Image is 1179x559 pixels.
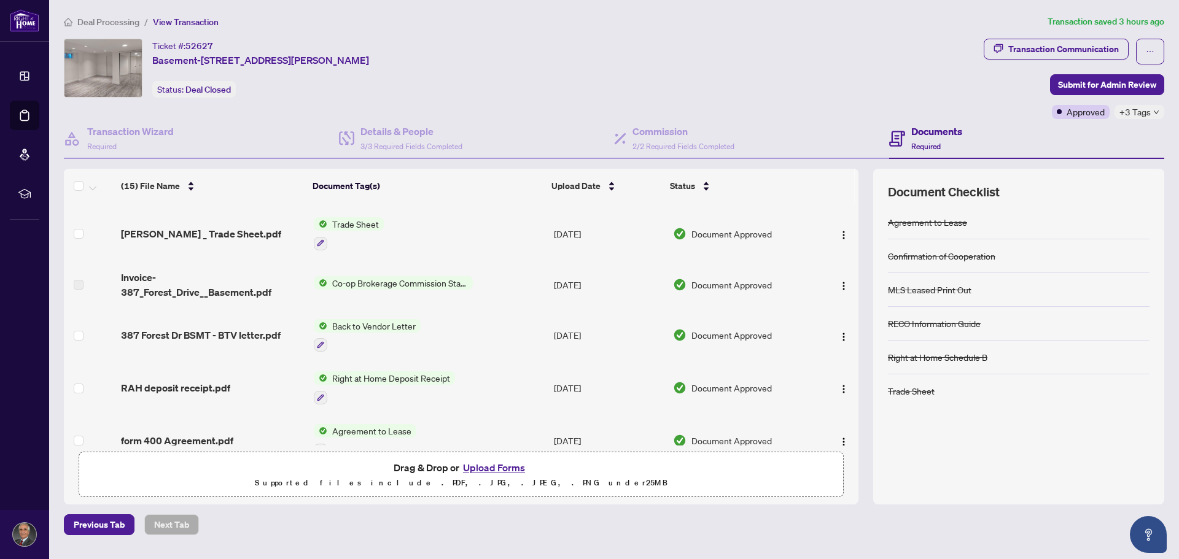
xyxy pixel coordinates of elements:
[185,40,213,52] span: 52627
[911,124,962,139] h4: Documents
[888,215,967,229] div: Agreement to Lease
[144,15,148,29] li: /
[116,169,308,203] th: (15) File Name
[834,275,854,295] button: Logo
[673,328,687,342] img: Document Status
[984,39,1129,60] button: Transaction Communication
[691,278,772,291] span: Document Approved
[152,81,236,98] div: Status:
[691,328,772,342] span: Document Approved
[314,319,327,333] img: Status Icon
[1119,105,1151,119] span: +3 Tags
[1058,75,1156,94] span: Submit for Admin Review
[144,514,199,535] button: Next Tab
[64,18,72,26] span: home
[1153,109,1159,115] span: down
[888,283,971,296] div: MLS Leased Print Out
[121,179,180,193] span: (15) File Name
[327,319,421,333] span: Back to Vendor Letter
[888,384,935,398] div: Trade Sheet
[314,217,384,250] button: Status IconTrade Sheet
[152,53,369,67] span: Basement-[STREET_ADDRESS][PERSON_NAME]
[1048,15,1164,29] article: Transaction saved 3 hours ago
[152,39,213,53] div: Ticket #:
[632,142,734,151] span: 2/2 Required Fields Completed
[87,476,836,490] p: Supported files include .PDF, .JPG, .JPEG, .PNG under 25 MB
[314,371,455,404] button: Status IconRight at Home Deposit Receipt
[10,9,39,32] img: logo
[64,514,134,535] button: Previous Tab
[87,124,174,139] h4: Transaction Wizard
[834,325,854,345] button: Logo
[549,207,668,260] td: [DATE]
[314,424,416,457] button: Status IconAgreement to Lease
[327,217,384,231] span: Trade Sheet
[121,433,233,448] span: form 400 Agreement.pdf
[691,227,772,241] span: Document Approved
[185,84,231,95] span: Deal Closed
[314,276,473,290] button: Status IconCo-op Brokerage Commission Statement
[77,17,139,28] span: Deal Processing
[64,39,142,97] img: IMG-N12373910_1.jpg
[665,169,813,203] th: Status
[888,183,1000,201] span: Document Checklist
[839,332,849,342] img: Logo
[1130,516,1167,553] button: Open asap
[13,523,36,546] img: Profile Icon
[691,381,772,395] span: Document Approved
[314,276,327,290] img: Status Icon
[459,460,529,476] button: Upload Forms
[308,169,547,203] th: Document Tag(s)
[834,224,854,244] button: Logo
[551,179,601,193] span: Upload Date
[673,227,687,241] img: Document Status
[314,217,327,231] img: Status Icon
[79,452,843,498] span: Drag & Drop orUpload FormsSupported files include .PDF, .JPG, .JPEG, .PNG under25MB
[673,278,687,291] img: Document Status
[839,230,849,240] img: Logo
[121,328,281,342] span: 387 Forest Dr BSMT - BTV letter.pdf
[549,361,668,414] td: [DATE]
[839,281,849,291] img: Logo
[834,378,854,398] button: Logo
[394,460,529,476] span: Drag & Drop or
[691,434,772,447] span: Document Approved
[1067,105,1105,118] span: Approved
[673,434,687,447] img: Document Status
[549,260,668,309] td: [DATE]
[834,431,854,450] button: Logo
[888,350,987,364] div: Right at Home Schedule B
[87,142,117,151] span: Required
[153,17,219,28] span: View Transaction
[632,124,734,139] h4: Commission
[360,142,462,151] span: 3/3 Required Fields Completed
[911,142,941,151] span: Required
[314,319,421,352] button: Status IconBack to Vendor Letter
[1146,47,1154,56] span: ellipsis
[360,124,462,139] h4: Details & People
[121,226,281,241] span: [PERSON_NAME] _ Trade Sheet.pdf
[314,371,327,385] img: Status Icon
[547,169,665,203] th: Upload Date
[74,515,125,534] span: Previous Tab
[888,317,981,330] div: RECO Information Guide
[549,414,668,467] td: [DATE]
[1050,74,1164,95] button: Submit for Admin Review
[314,424,327,438] img: Status Icon
[121,270,303,299] span: Invoice-387_Forest_Drive__Basement.pdf
[673,381,687,395] img: Document Status
[839,384,849,394] img: Logo
[839,437,849,447] img: Logo
[327,371,455,385] span: Right at Home Deposit Receipt
[670,179,695,193] span: Status
[327,276,473,290] span: Co-op Brokerage Commission Statement
[888,249,995,263] div: Confirmation of Cooperation
[327,424,416,438] span: Agreement to Lease
[1008,39,1119,59] div: Transaction Communication
[121,380,230,395] span: RAH deposit receipt.pdf
[549,309,668,362] td: [DATE]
